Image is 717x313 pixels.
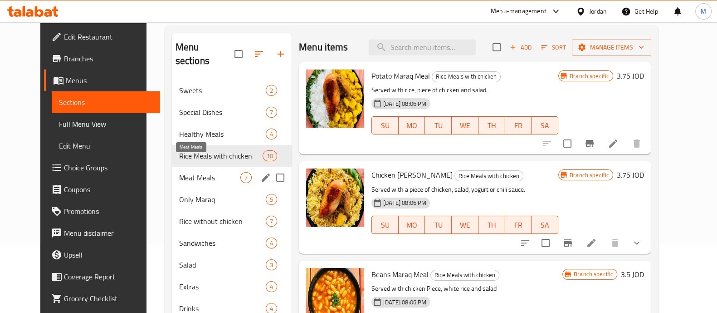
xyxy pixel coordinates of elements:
[566,72,613,80] span: Branch specific
[266,107,277,118] div: items
[617,169,644,181] h6: 3.75 JOD
[266,304,277,313] span: 4
[59,119,153,129] span: Full Menu View
[532,116,558,134] button: SA
[617,70,644,82] h6: 3.75 JOD
[369,40,476,55] input: search
[64,31,153,42] span: Edit Restaurant
[536,234,555,253] span: Select to update
[452,216,478,234] button: WE
[266,86,277,95] span: 2
[263,152,277,160] span: 10
[44,200,160,222] a: Promotions
[266,259,277,270] div: items
[179,238,266,248] div: Sandwiches
[179,129,266,139] span: Healthy Meals
[482,219,502,232] span: TH
[64,184,153,195] span: Coupons
[179,150,263,161] div: Rice Meals with chicken
[172,232,292,254] div: Sandwiches4
[430,270,499,281] div: Rice Meals with chicken
[44,266,160,288] a: Coverage Report
[371,84,558,96] p: Served with rice, piece of chicken and salad.
[266,238,277,248] div: items
[399,216,425,234] button: MO
[402,219,422,232] span: MO
[429,119,448,132] span: TU
[44,288,160,309] a: Grocery Checklist
[179,281,266,292] span: Extras
[306,169,364,227] img: Chicken Zerbian
[455,219,475,232] span: WE
[455,119,475,132] span: WE
[452,116,478,134] button: WE
[179,216,266,227] span: Rice without chicken
[626,133,648,154] button: delete
[570,270,617,278] span: Branch specific
[541,42,566,53] span: Sort
[432,71,500,82] span: Rice Meals with chicken
[621,268,644,281] h6: 3.5 JOD
[566,171,613,179] span: Branch specific
[579,133,600,154] button: Branch-specific-item
[64,53,153,64] span: Branches
[64,206,153,217] span: Promotions
[478,116,505,134] button: TH
[572,39,651,56] button: Manage items
[266,216,277,227] div: items
[376,219,395,232] span: SU
[64,293,153,304] span: Grocery Checklist
[371,168,453,182] span: Chicken [PERSON_NAME]
[172,210,292,232] div: Rice without chicken7
[172,79,292,101] div: Sweets2
[172,123,292,145] div: Healthy Meals4
[179,194,266,205] span: Only Maraq
[402,119,422,132] span: MO
[240,172,252,183] div: items
[266,283,277,291] span: 4
[506,40,535,55] button: Add
[266,194,277,205] div: items
[64,271,153,282] span: Coverage Report
[306,70,364,128] img: Potato Maraq Meal
[44,48,160,70] a: Branches
[478,216,505,234] button: TH
[172,167,292,189] div: Meat Meals7edit
[371,69,430,83] span: Potato Maraq Meal
[558,134,577,153] span: Select to update
[179,85,266,96] span: Sweets
[514,232,536,254] button: sort-choices
[44,179,160,200] a: Coupons
[380,298,430,307] span: [DATE] 08:06 PM
[506,40,535,55] span: Add item
[604,232,626,254] button: delete
[179,107,266,118] span: Special Dishes
[259,171,273,184] button: edit
[505,216,532,234] button: FR
[266,195,277,204] span: 5
[299,40,348,54] h2: Menu items
[508,42,533,53] span: Add
[589,6,607,16] div: Jordan
[371,283,562,294] p: Served with chicken Piece, white rice and salad
[59,97,153,108] span: Sections
[626,232,648,254] button: show more
[539,40,568,55] button: Sort
[425,116,452,134] button: TU
[248,43,270,65] span: Sort sections
[487,38,506,57] span: Select section
[172,254,292,276] div: Salad3
[371,116,399,134] button: SU
[44,244,160,266] a: Upsell
[64,162,153,173] span: Choice Groups
[380,99,430,108] span: [DATE] 08:06 PM
[608,138,619,149] a: Edit menu item
[701,6,706,16] span: M
[66,75,153,86] span: Menus
[399,116,425,134] button: MO
[241,174,251,182] span: 7
[266,130,277,139] span: 4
